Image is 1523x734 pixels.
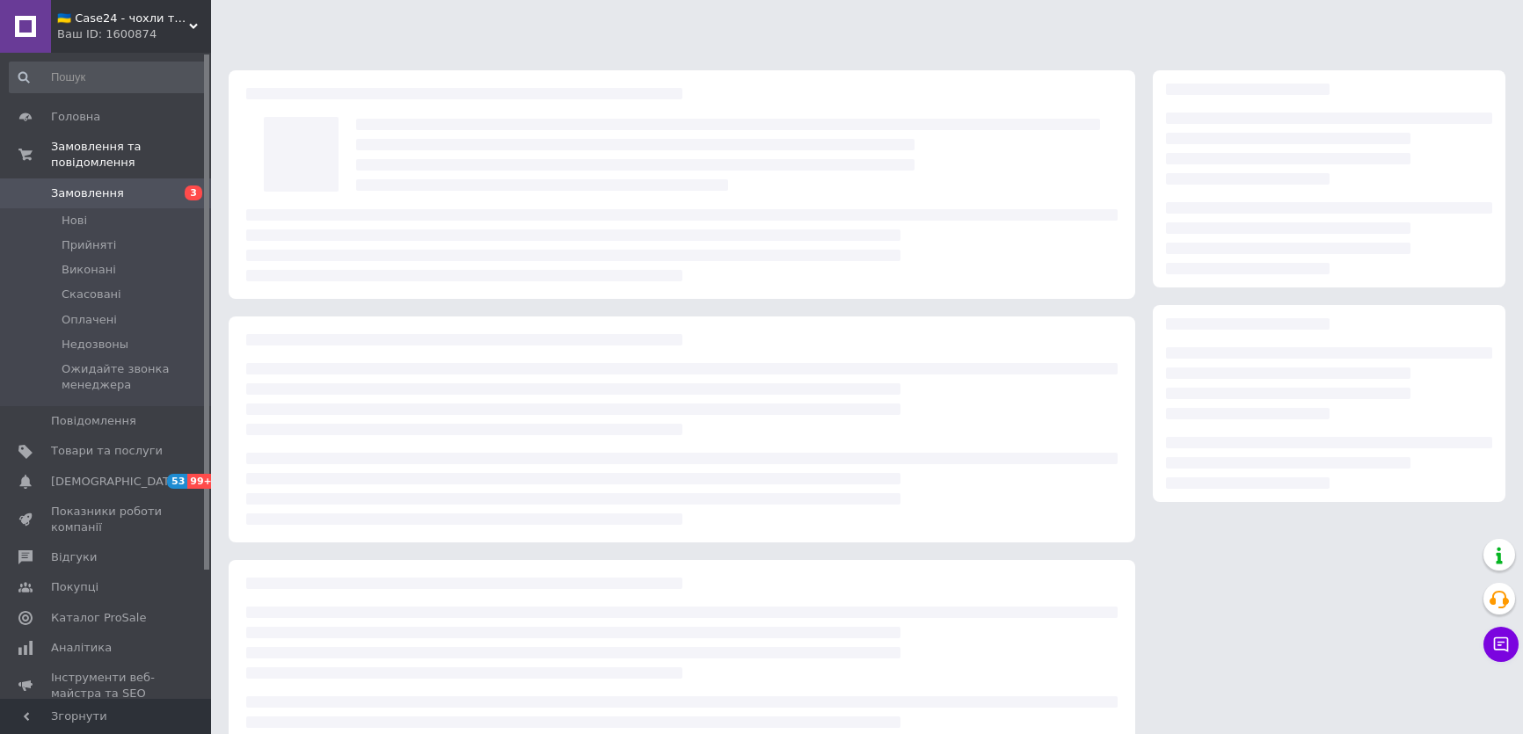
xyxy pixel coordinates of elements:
[51,640,112,656] span: Аналітика
[57,11,189,26] span: 🇺🇦 Case24 - чохли та аксесуари для смартфонів та планшетів
[51,670,163,701] span: Інструменти веб-майстра та SEO
[187,474,216,489] span: 99+
[62,213,87,229] span: Нові
[51,109,100,125] span: Головна
[62,361,205,393] span: Ожидайте звонка менеджера
[51,549,97,565] span: Відгуки
[62,312,117,328] span: Оплачені
[185,185,202,200] span: 3
[51,610,146,626] span: Каталог ProSale
[62,262,116,278] span: Виконані
[9,62,207,93] input: Пошук
[51,413,136,429] span: Повідомлення
[51,185,124,201] span: Замовлення
[51,139,211,171] span: Замовлення та повідомлення
[51,474,181,490] span: [DEMOGRAPHIC_DATA]
[51,579,98,595] span: Покупці
[62,337,128,352] span: Недозвоны
[62,287,121,302] span: Скасовані
[62,237,116,253] span: Прийняті
[51,443,163,459] span: Товари та послуги
[57,26,211,42] div: Ваш ID: 1600874
[1483,627,1519,662] button: Чат з покупцем
[167,474,187,489] span: 53
[51,504,163,535] span: Показники роботи компанії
